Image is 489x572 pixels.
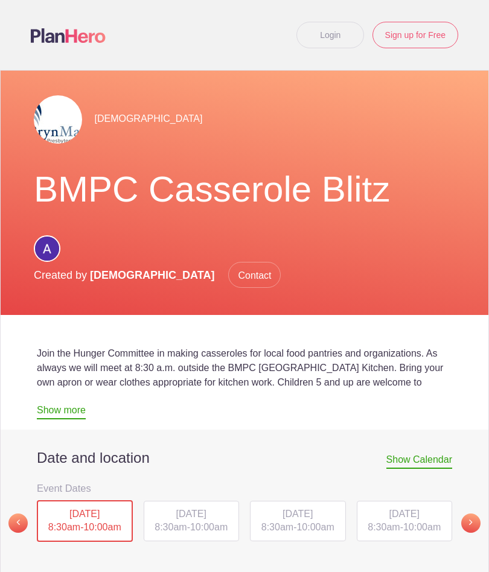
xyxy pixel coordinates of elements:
[31,28,106,43] img: Logo main planhero
[90,269,214,281] span: [DEMOGRAPHIC_DATA]
[83,522,121,532] span: 10:00am
[176,509,206,519] span: [DATE]
[37,346,452,404] div: Join the Hunger Committee in making casseroles for local food pantries and organizations. As alwa...
[34,95,82,144] img: Bmpc mainlogo rgb 100
[250,501,346,542] div: -
[386,454,452,469] span: Show Calendar
[190,522,228,532] span: 10:00am
[143,500,240,542] button: [DATE] 8:30am-10:00am
[356,500,453,542] button: [DATE] 8:30am-10:00am
[37,500,133,542] div: -
[389,509,420,519] span: [DATE]
[296,522,334,532] span: 10:00am
[228,262,280,288] span: Contact
[283,509,313,519] span: [DATE]
[155,522,187,532] span: 8:30am
[34,95,455,144] div: [DEMOGRAPHIC_DATA]
[34,168,455,211] h1: BMPC Casserole Blitz
[261,522,293,532] span: 8:30am
[36,500,133,543] button: [DATE] 8:30am-10:00am
[48,522,80,532] span: 8:30am
[144,501,240,542] div: -
[249,500,347,542] button: [DATE] 8:30am-10:00am
[368,522,400,532] span: 8:30am
[296,22,364,48] a: Login
[34,235,60,262] img: Aachttdkukrdlqmgznb2fi27sx73nm0xmqpxl6qhz1 eldkc s96 c?1690216858
[403,522,441,532] span: 10:00am
[372,22,458,48] a: Sign up for Free
[37,449,452,467] h2: Date and location
[37,405,86,419] a: Show more
[69,509,100,519] span: [DATE]
[34,262,281,288] p: Created by
[357,501,453,542] div: -
[37,479,452,497] h3: Event Dates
